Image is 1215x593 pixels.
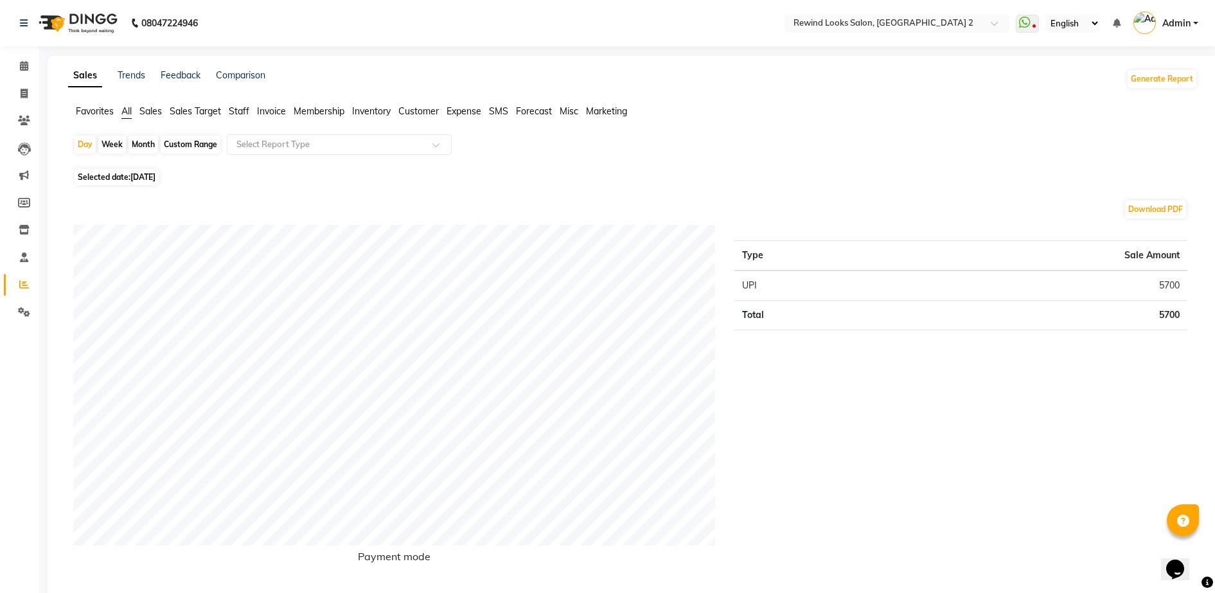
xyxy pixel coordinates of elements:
span: Favorites [76,105,114,117]
th: Sale Amount [891,241,1187,271]
span: Expense [447,105,481,117]
span: Invoice [257,105,286,117]
div: Day [75,136,96,154]
button: Download PDF [1125,200,1186,218]
span: [DATE] [130,172,155,182]
span: Forecast [516,105,552,117]
iframe: chat widget [1161,542,1202,580]
span: Sales [139,105,162,117]
button: Generate Report [1128,70,1196,88]
span: Marketing [586,105,627,117]
td: 5700 [891,270,1187,301]
span: SMS [489,105,508,117]
a: Trends [118,69,145,81]
span: Misc [560,105,578,117]
div: Custom Range [161,136,220,154]
td: Total [734,301,891,330]
img: logo [33,5,121,41]
th: Type [734,241,891,271]
img: Admin [1133,12,1156,34]
span: Admin [1162,17,1191,30]
span: Selected date: [75,169,159,185]
span: Sales Target [170,105,221,117]
b: 08047224946 [141,5,198,41]
div: Week [98,136,126,154]
td: 5700 [891,301,1187,330]
a: Feedback [161,69,200,81]
div: Month [129,136,158,154]
span: Inventory [352,105,391,117]
span: Membership [294,105,344,117]
h6: Payment mode [73,551,715,568]
span: Customer [398,105,439,117]
a: Comparison [216,69,265,81]
a: Sales [68,64,102,87]
td: UPI [734,270,891,301]
span: All [121,105,132,117]
span: Staff [229,105,249,117]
